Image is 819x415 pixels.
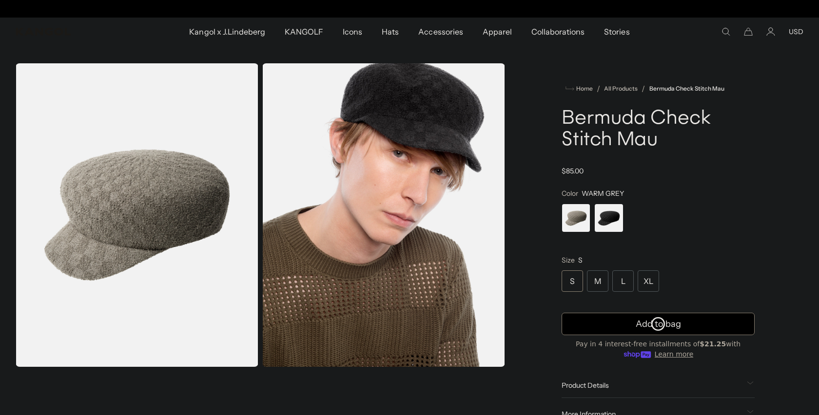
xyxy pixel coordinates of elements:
button: Add to bag [562,313,755,335]
span: WARM GREY [582,189,624,198]
a: Home [565,84,593,93]
li: / [638,83,645,94]
span: Accessories [418,18,463,46]
product-gallery: Gallery Viewer [16,63,505,367]
div: 1 of 2 [562,204,590,232]
a: Icons [333,18,372,46]
a: KANGOLF [275,18,333,46]
label: WARM GREY [562,204,590,232]
a: All Products [604,85,638,92]
span: Stories [604,18,629,46]
span: Home [574,85,593,92]
span: Kangol x J.Lindeberg [189,18,265,46]
summary: Search here [721,27,730,36]
label: BLACK [594,204,623,232]
div: 2 of 2 [594,204,623,232]
div: M [587,270,608,292]
img: color-warm-grey [16,63,258,367]
span: $85.00 [562,167,584,175]
a: Apparel [473,18,522,46]
span: KANGOLF [285,18,323,46]
a: Stories [594,18,639,46]
a: Bermuda Check Stitch Mau [649,85,725,92]
button: Cart [744,27,753,36]
div: L [612,270,634,292]
a: Collaborations [522,18,594,46]
div: XL [638,270,659,292]
span: Size [562,256,575,264]
span: Apparel [483,18,512,46]
div: 1 of 2 [309,5,510,13]
nav: breadcrumbs [562,83,755,94]
slideshow-component: Announcement bar [309,5,510,13]
span: Icons [343,18,362,46]
a: Hats [372,18,409,46]
button: USD [789,27,803,36]
div: Announcement [309,5,510,13]
a: Account [766,27,775,36]
a: Kangol [16,28,125,36]
span: Collaborations [531,18,585,46]
span: Hats [382,18,399,46]
span: Product Details [562,381,743,390]
h1: Bermuda Check Stitch Mau [562,108,755,151]
a: Accessories [409,18,472,46]
span: Color [562,189,578,198]
div: S [562,270,583,292]
span: Add to bag [636,318,681,331]
span: S [578,256,583,264]
li: / [593,83,600,94]
a: Kangol x J.Lindeberg [179,18,275,46]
